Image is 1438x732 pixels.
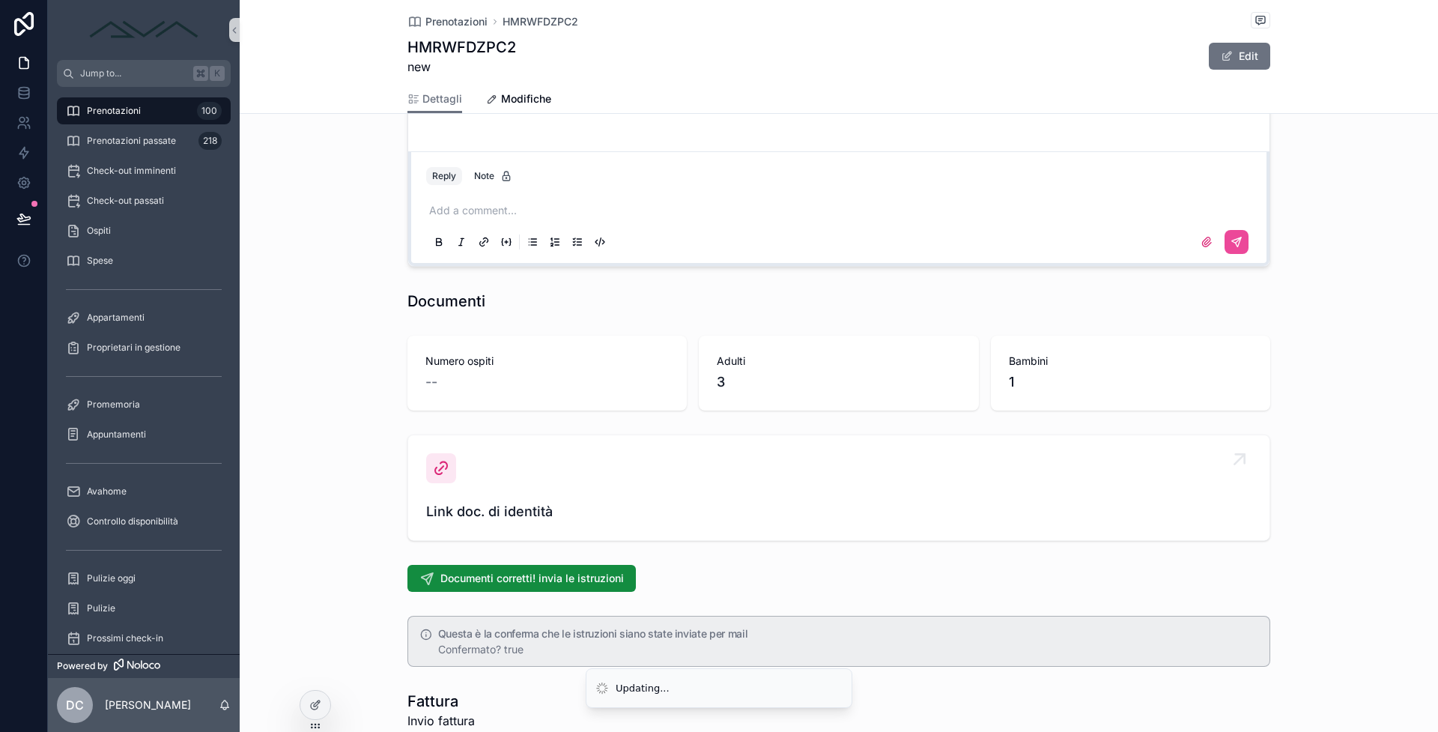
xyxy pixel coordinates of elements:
a: Promemoria [57,391,231,418]
img: App logo [84,18,204,42]
span: Adulti [717,354,960,369]
h1: HMRWFDZPC2 [407,37,516,58]
a: Appartamenti [57,304,231,331]
span: Dettagli [422,91,462,106]
a: Appuntamenti [57,421,231,448]
span: Pulizie [87,602,115,614]
span: Appartamenti [87,312,145,324]
div: Confermato? true [438,642,1258,657]
span: 1 [1009,372,1252,393]
span: Appuntamenti [87,429,146,441]
span: Spese [87,255,113,267]
span: K [211,67,223,79]
span: Confermato? true [438,643,524,656]
a: Prenotazioni [407,14,488,29]
span: Prenotazioni [87,105,141,117]
a: Pulizie [57,595,231,622]
div: 218 [198,132,222,150]
span: Avahome [87,486,127,497]
button: Edit [1209,43,1270,70]
span: Prossimi check-in [87,632,163,644]
a: Dettagli [407,85,462,114]
span: Check-out imminenti [87,165,176,177]
p: [PERSON_NAME] [105,698,191,713]
div: scrollable content [48,87,240,654]
a: Powered by [48,654,240,678]
span: Prenotazioni passate [87,135,176,147]
a: Modifiche [486,85,551,115]
a: Ospiti [57,217,231,244]
button: Note [468,167,518,185]
h1: Fattura [407,691,475,712]
span: new [407,58,516,76]
span: Invio fattura [407,712,475,730]
span: 3 [717,372,960,393]
a: Prossimi check-in [57,625,231,652]
a: Prenotazioni100 [57,97,231,124]
button: Reply [426,167,462,185]
button: Documenti corretti! invia le istruzioni [407,565,636,592]
a: Check-out imminenti [57,157,231,184]
span: Pulizie oggi [87,572,136,584]
span: Jump to... [80,67,187,79]
button: Jump to...K [57,60,231,87]
span: Numero ospiti [425,354,669,369]
a: Controllo disponibilità [57,508,231,535]
span: DC [66,696,84,714]
a: Spese [57,247,231,274]
span: Promemoria [87,399,140,411]
span: Powered by [57,660,108,672]
span: Check-out passati [87,195,164,207]
span: Bambini [1009,354,1252,369]
div: Updating... [616,681,670,696]
a: Pulizie oggi [57,565,231,592]
span: Modifiche [501,91,551,106]
h1: Documenti [407,291,485,312]
a: Prenotazioni passate218 [57,127,231,154]
a: HMRWFDZPC2 [503,14,578,29]
span: -- [425,372,437,393]
a: Link doc. di identità [408,435,1269,540]
span: Link doc. di identità [426,501,1252,522]
span: Documenti corretti! invia le istruzioni [440,571,624,586]
a: Check-out passati [57,187,231,214]
a: Proprietari in gestione [57,334,231,361]
div: 100 [197,102,222,120]
h5: Questa è la conferma che le istruzioni siano state inviate per mail [438,629,1258,639]
span: Ospiti [87,225,111,237]
span: Prenotazioni [425,14,488,29]
a: Avahome [57,478,231,505]
span: Proprietari in gestione [87,342,180,354]
span: Controllo disponibilità [87,515,178,527]
div: Note [474,170,512,182]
